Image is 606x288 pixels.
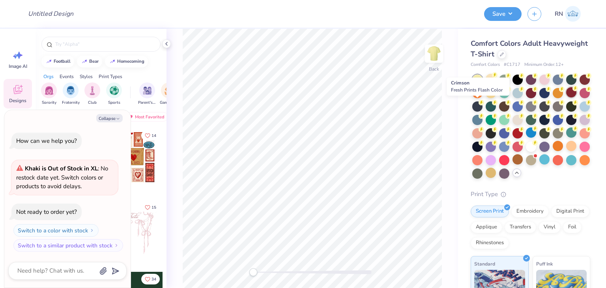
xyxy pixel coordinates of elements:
button: filter button [106,82,122,106]
span: Puff Ink [536,260,553,268]
span: Fraternity [62,100,80,106]
button: filter button [41,82,57,106]
img: Game Day Image [165,86,174,95]
img: Parent's Weekend Image [143,86,152,95]
div: Most Favorited [123,112,168,122]
div: filter for Fraternity [62,82,80,106]
button: filter button [84,82,100,106]
button: Switch to a similar product with stock [13,239,123,252]
input: Untitled Design [22,6,80,22]
span: Designs [9,97,26,104]
strong: Khaki is Out of Stock in XL [25,165,98,172]
button: filter button [160,82,178,106]
img: Switch to a similar product with stock [114,243,119,248]
div: Applique [471,221,502,233]
button: football [41,56,74,67]
div: filter for Game Day [160,82,178,106]
span: Image AI [9,63,27,69]
div: Orgs [43,73,54,80]
button: bear [77,56,102,67]
button: filter button [62,82,80,106]
img: Back [426,46,442,62]
div: bear [89,59,99,64]
div: Vinyl [539,221,561,233]
span: Club [88,100,97,106]
span: Sorority [42,100,56,106]
div: filter for Parent's Weekend [138,82,156,106]
span: # C1717 [504,62,520,68]
img: Roumella Nina Monge [565,6,581,22]
div: homecoming [117,59,144,64]
div: Digital Print [551,206,589,217]
div: Crimson [447,77,509,95]
input: Try "Alpha" [54,40,155,48]
span: Minimum Order: 12 + [524,62,564,68]
button: filter button [138,82,156,106]
span: 15 [151,206,156,209]
img: Club Image [88,86,97,95]
a: RN [551,6,584,22]
button: Like [141,130,160,141]
div: Accessibility label [249,268,257,276]
div: Not ready to order yet? [16,208,77,216]
button: Collapse [96,114,123,122]
div: filter for Sorority [41,82,57,106]
img: Fraternity Image [66,86,75,95]
div: Events [60,73,74,80]
img: Switch to a color with stock [90,228,94,233]
img: Sports Image [110,86,119,95]
img: trend_line.gif [81,59,88,64]
span: 14 [151,134,156,138]
button: Like [141,202,160,213]
div: Back [429,65,439,73]
span: Fresh Prints Flash Color [451,87,503,93]
div: football [54,59,71,64]
div: filter for Club [84,82,100,106]
span: Standard [474,260,495,268]
div: filter for Sports [106,82,122,106]
div: Styles [80,73,93,80]
div: Print Types [99,73,122,80]
span: : No restock date yet. Switch colors or products to avoid delays. [16,165,108,190]
img: trend_line.gif [109,59,116,64]
img: Sorority Image [45,86,54,95]
button: Like [141,274,160,284]
span: Game Day [160,100,178,106]
div: Embroidery [511,206,549,217]
span: 34 [151,277,156,281]
div: Screen Print [471,206,509,217]
div: Rhinestones [471,237,509,249]
div: How can we help you? [16,137,77,145]
img: trend_line.gif [46,59,52,64]
span: Sports [108,100,120,106]
button: Save [484,7,522,21]
div: Print Type [471,190,590,199]
button: Switch to a color with stock [13,224,99,237]
span: Comfort Colors Adult Heavyweight T-Shirt [471,39,588,59]
span: Comfort Colors [471,62,500,68]
span: RN [555,9,563,19]
div: Transfers [505,221,536,233]
span: Parent's Weekend [138,100,156,106]
div: Foil [563,221,582,233]
button: homecoming [105,56,148,67]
